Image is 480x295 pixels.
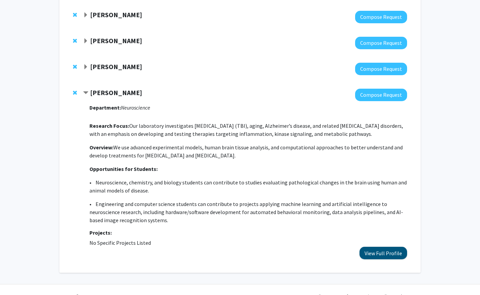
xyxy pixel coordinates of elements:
strong: [PERSON_NAME] [90,62,142,71]
button: View Full Profile [359,247,407,259]
strong: Projects: [89,229,112,236]
strong: Opportunities for Students: [89,166,158,172]
strong: Research Focus: [89,122,129,129]
p: We use advanced experimental models, human brain tissue analysis, and computational approaches to... [89,143,407,159]
i: Neuroscience [121,104,150,111]
span: Remove Shyanika Rose from bookmarks [73,64,77,69]
strong: [PERSON_NAME] [90,36,142,45]
strong: [PERSON_NAME] [90,88,142,97]
span: Expand Corey Hawes Bookmark [83,38,88,44]
iframe: Chat [5,265,29,290]
strong: [PERSON_NAME] [90,10,142,19]
span: Contract Adam Bachstetter Bookmark [83,90,88,96]
p: • Neuroscience, chemistry, and biology students can contribute to studies evaluating pathological... [89,178,407,195]
span: Remove Leslie Woltenberg from bookmarks [73,12,77,18]
button: Compose Request to Corey Hawes [355,37,407,49]
p: Our laboratory investigates [MEDICAL_DATA] (TBI), aging, Alzheimer’s disease, and related [MEDICA... [89,122,407,138]
span: Remove Corey Hawes from bookmarks [73,38,77,43]
strong: Department: [89,104,121,111]
span: No Specific Projects Listed [89,239,151,246]
button: Compose Request to Leslie Woltenberg [355,11,407,23]
span: Remove Adam Bachstetter from bookmarks [73,90,77,95]
button: Compose Request to Adam Bachstetter [355,89,407,101]
span: Expand Leslie Woltenberg Bookmark [83,12,88,18]
button: Compose Request to Shyanika Rose [355,63,407,75]
span: Expand Shyanika Rose Bookmark [83,64,88,70]
p: • Engineering and computer science students can contribute to projects applying machine learning ... [89,200,407,224]
strong: Overview: [89,144,113,151]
